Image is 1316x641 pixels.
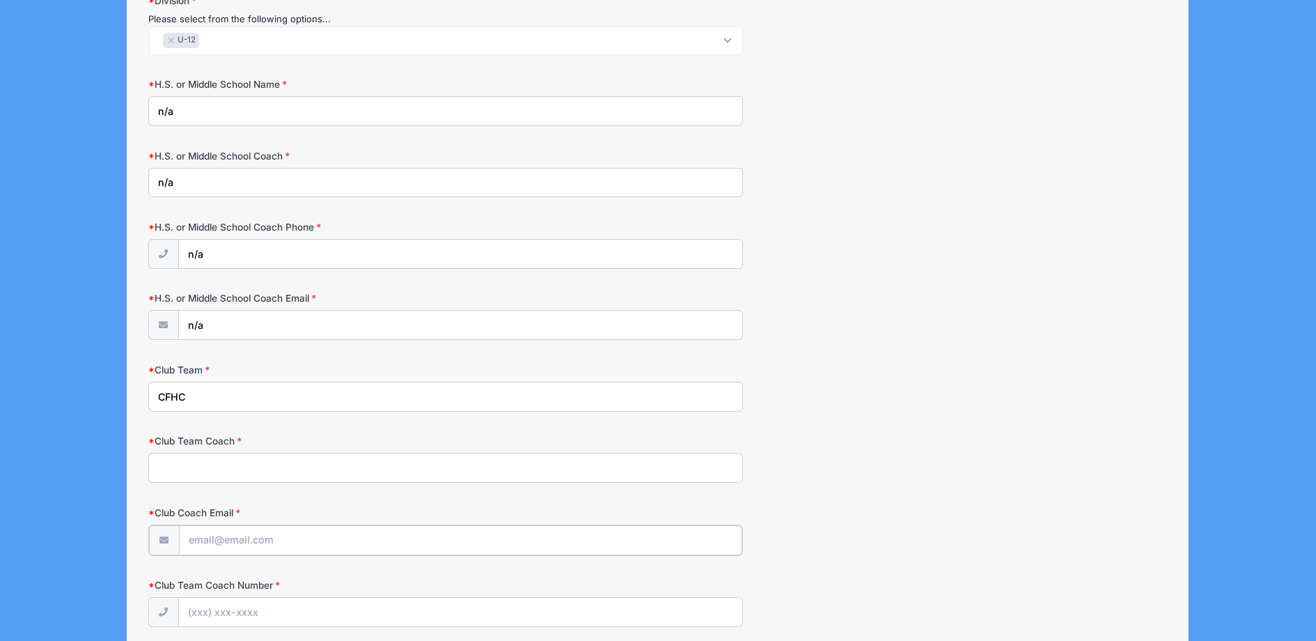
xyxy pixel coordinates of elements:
label: H.S. or Middle School Coach [148,149,488,163]
button: Remove item [167,38,175,43]
input: (xxx) xxx-xxxx [178,597,743,627]
label: H.S. or Middle School Coach Phone [148,220,488,234]
label: Club Team Coach Number [148,578,488,592]
label: Club Team Coach [148,434,488,448]
label: H.S. or Middle School Name [148,77,488,91]
input: email@email.com [178,310,743,340]
label: H.S. or Middle School Coach Email [148,291,488,305]
input: email@email.com [179,525,742,555]
label: Club Team [148,363,488,377]
label: Club Coach Email [148,506,488,520]
textarea: Search [156,33,164,46]
div: Please select from the following options... [148,13,743,26]
span: U-12 [178,34,196,47]
input: (xxx) xxx-xxxx [178,239,743,269]
li: U-12 [163,33,199,49]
